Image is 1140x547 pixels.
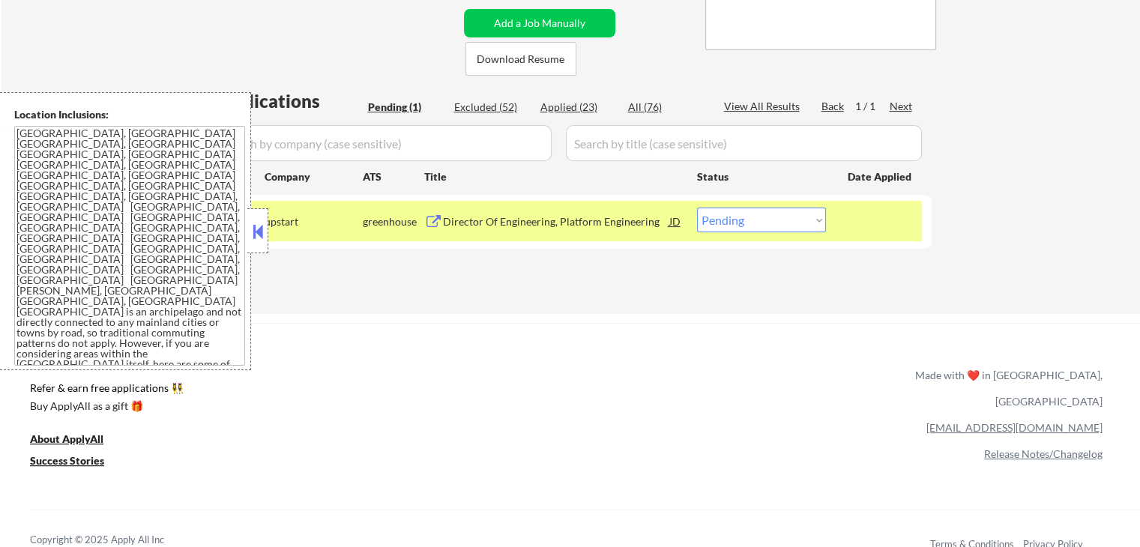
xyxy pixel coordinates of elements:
[540,100,615,115] div: Applied (23)
[855,99,890,114] div: 1 / 1
[697,163,826,190] div: Status
[214,125,552,161] input: Search by company (case sensitive)
[30,453,124,472] a: Success Stories
[909,362,1103,414] div: Made with ❤️ in [GEOGRAPHIC_DATA], [GEOGRAPHIC_DATA]
[363,169,424,184] div: ATS
[30,383,602,399] a: Refer & earn free applications 👯‍♀️
[30,401,180,411] div: Buy ApplyAll as a gift 🎁
[821,99,845,114] div: Back
[265,214,363,229] div: upstart
[14,107,245,122] div: Location Inclusions:
[848,169,914,184] div: Date Applied
[465,42,576,76] button: Download Resume
[30,399,180,417] a: Buy ApplyAll as a gift 🎁
[628,100,703,115] div: All (76)
[443,214,669,229] div: Director Of Engineering, Platform Engineering
[464,9,615,37] button: Add a Job Manually
[724,99,804,114] div: View All Results
[30,432,124,450] a: About ApplyAll
[926,421,1103,434] a: [EMAIL_ADDRESS][DOMAIN_NAME]
[265,169,363,184] div: Company
[368,100,443,115] div: Pending (1)
[424,169,683,184] div: Title
[984,447,1103,460] a: Release Notes/Changelog
[566,125,922,161] input: Search by title (case sensitive)
[214,92,363,110] div: Applications
[30,432,103,445] u: About ApplyAll
[30,454,104,467] u: Success Stories
[890,99,914,114] div: Next
[668,208,683,235] div: JD
[454,100,529,115] div: Excluded (52)
[363,214,424,229] div: greenhouse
